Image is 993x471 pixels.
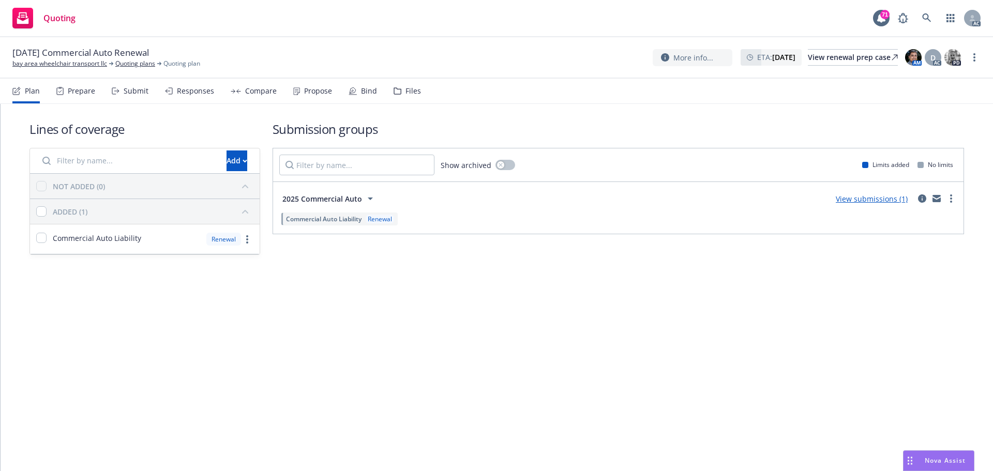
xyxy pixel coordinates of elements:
[653,49,732,66] button: More info...
[53,206,87,217] div: ADDED (1)
[862,160,909,169] div: Limits added
[12,47,149,59] span: [DATE] Commercial Auto Renewal
[25,87,40,95] div: Plan
[124,87,148,95] div: Submit
[968,51,981,64] a: more
[441,160,491,171] span: Show archived
[304,87,332,95] div: Propose
[177,87,214,95] div: Responses
[279,188,380,209] button: 2025 Commercial Auto
[940,8,961,28] a: Switch app
[227,150,247,171] button: Add
[673,52,713,63] span: More info...
[245,87,277,95] div: Compare
[405,87,421,95] div: Files
[68,87,95,95] div: Prepare
[36,150,220,171] input: Filter by name...
[944,49,961,66] img: photo
[286,215,362,223] span: Commercial Auto Liability
[917,160,953,169] div: No limits
[53,203,253,220] button: ADDED (1)
[893,8,913,28] a: Report a Bug
[227,151,247,171] div: Add
[757,52,795,63] span: ETA :
[53,178,253,194] button: NOT ADDED (0)
[808,50,898,65] div: View renewal prep case
[880,10,890,19] div: 71
[273,120,964,138] h1: Submission groups
[53,181,105,192] div: NOT ADDED (0)
[8,4,80,33] a: Quoting
[930,52,936,63] span: D
[945,192,957,205] a: more
[925,456,966,465] span: Nova Assist
[930,192,943,205] a: mail
[904,451,916,470] div: Drag to move
[115,59,155,68] a: Quoting plans
[282,193,362,204] span: 2025 Commercial Auto
[366,215,394,223] div: Renewal
[241,233,253,246] a: more
[43,14,76,22] span: Quoting
[163,59,200,68] span: Quoting plan
[29,120,260,138] h1: Lines of coverage
[808,49,898,66] a: View renewal prep case
[836,194,908,204] a: View submissions (1)
[772,52,795,62] strong: [DATE]
[206,233,241,246] div: Renewal
[361,87,377,95] div: Bind
[905,49,922,66] img: photo
[916,192,928,205] a: circleInformation
[916,8,937,28] a: Search
[279,155,434,175] input: Filter by name...
[53,233,141,244] span: Commercial Auto Liability
[12,59,107,68] a: bay area wheelchair transport llc
[903,450,974,471] button: Nova Assist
